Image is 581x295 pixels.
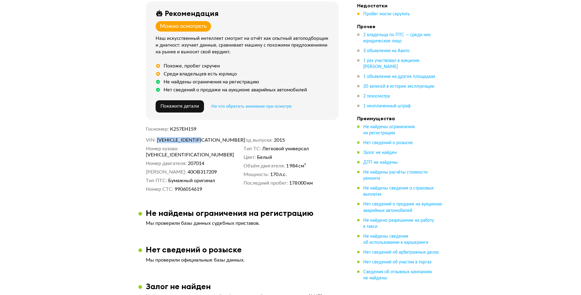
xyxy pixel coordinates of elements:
[211,104,292,109] span: На что обратить внимание при осмотре
[243,154,256,160] dt: Цвет
[157,137,227,143] span: [VEHICLE_IDENTIFICATION_NUMBER]
[170,127,196,132] span: К257ЕН159
[164,79,259,85] div: Не найдены ограничения на регистрацию
[243,137,273,143] dt: Год выпуска
[363,49,409,53] span: 3 объявления на Авито
[146,126,169,132] dt: Госномер
[165,9,219,17] div: Рекомендация
[146,178,167,184] dt: Тип ПТС
[363,234,428,244] span: Не найдены сведения об использовании в каршеринге
[363,59,420,69] span: 1 раз участвовал в аукционе [PERSON_NAME]
[363,125,415,135] span: Не найдены ограничения на регистрацию
[357,23,443,29] h4: Прочее
[175,186,202,192] span: 9906014619
[363,12,410,16] span: Пробег могли скрутить
[363,75,435,79] span: 1 объявление на других площадках
[363,104,411,108] span: 1 неоплаченный штраф
[146,160,187,167] dt: Номер двигателя
[363,186,434,197] span: Не найдены сведения о страховых выплатах
[160,104,199,109] span: Покажите детали
[289,180,313,186] span: 178 000 км
[146,220,339,226] p: Мы проверили базы данных судебных приставов.
[243,180,288,186] dt: Последний пробег
[357,115,443,121] h4: Преимущества
[187,169,217,175] span: 40ОВ317209
[146,146,178,152] dt: Номер кузова
[164,87,307,93] div: Нет сведений о продаже на аукционе аварийных автомобилей
[363,84,434,89] span: 20 записей в истории эксплуатации
[160,23,207,30] div: Можно осмотреть
[243,163,285,169] dt: Объём двигателя
[363,33,431,43] span: 2 владельца по ПТС — среди них юридическое лицо
[146,169,186,175] dt: [PERSON_NAME]
[168,178,215,184] span: Бумажный оригинал
[363,202,442,213] span: Нет сведений о продаже на аукционах аварийных автомобилей
[146,257,339,263] p: Мы проверили официальные базы данных.
[363,260,432,264] span: Нет сведений об участии в торгах
[270,171,287,178] span: 170 л.с.
[146,137,156,143] dt: VIN
[262,146,309,152] span: Легковой универсал
[164,71,237,77] div: Среди владельцев есть юрлицо
[146,282,211,291] h3: Залог не найден
[363,151,397,155] span: Залог не найден
[363,270,432,280] span: Сведения об отзывных кампаниях не найдены
[146,208,314,218] h3: Не найдены ограничения на регистрацию
[363,250,439,254] span: Нет сведений об арбитражных делах
[357,2,443,9] h4: Недостатки
[363,160,398,165] span: ДТП не найдены
[164,63,220,69] div: Похоже, пробег скручен
[188,160,204,167] span: 207014
[274,137,285,143] span: 2015
[243,171,269,178] dt: Мощность
[156,35,331,56] div: Наш искусственный интеллект смотрит на отчёт как опытный автоподборщик и диагност: изучает данные...
[243,146,261,152] dt: Тип ТС
[363,141,413,145] span: Нет сведений о розыске
[286,163,306,169] span: 1 984 см³
[146,152,216,158] span: [VEHICLE_IDENTIFICATION_NUMBER]
[156,100,204,113] button: Покажите детали
[363,170,428,181] span: Не найдены расчёты стоимости ремонта
[146,245,242,254] h3: Нет сведений о розыске
[146,186,173,192] dt: Номер СТС
[363,218,434,228] span: Не найдено разрешение на работу в такси
[363,94,390,98] span: 2 техосмотра
[257,154,272,160] span: Белый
